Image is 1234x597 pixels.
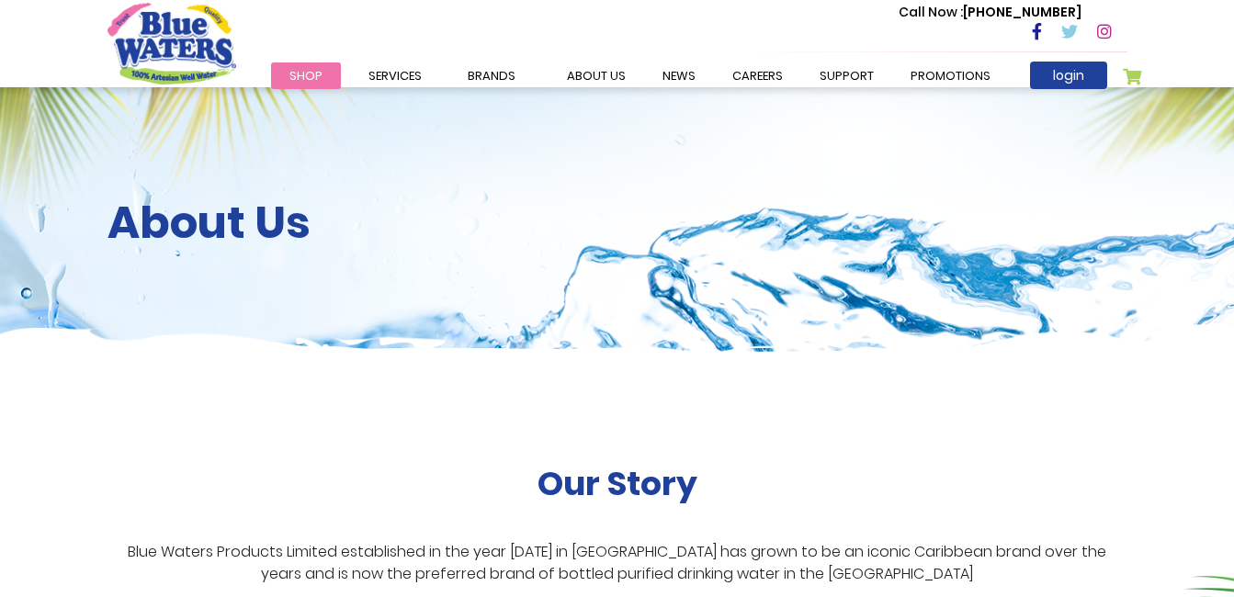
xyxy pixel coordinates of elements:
p: Blue Waters Products Limited established in the year [DATE] in [GEOGRAPHIC_DATA] has grown to be ... [108,541,1127,585]
a: News [644,62,714,89]
a: Promotions [892,62,1009,89]
h2: About Us [108,197,1127,250]
span: Services [368,67,422,84]
a: support [801,62,892,89]
span: Shop [289,67,323,84]
a: store logo [108,3,236,84]
p: [PHONE_NUMBER] [899,3,1081,22]
a: login [1030,62,1107,89]
h2: Our Story [538,464,697,503]
a: careers [714,62,801,89]
span: Call Now : [899,3,963,21]
a: about us [549,62,644,89]
span: Brands [468,67,515,84]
